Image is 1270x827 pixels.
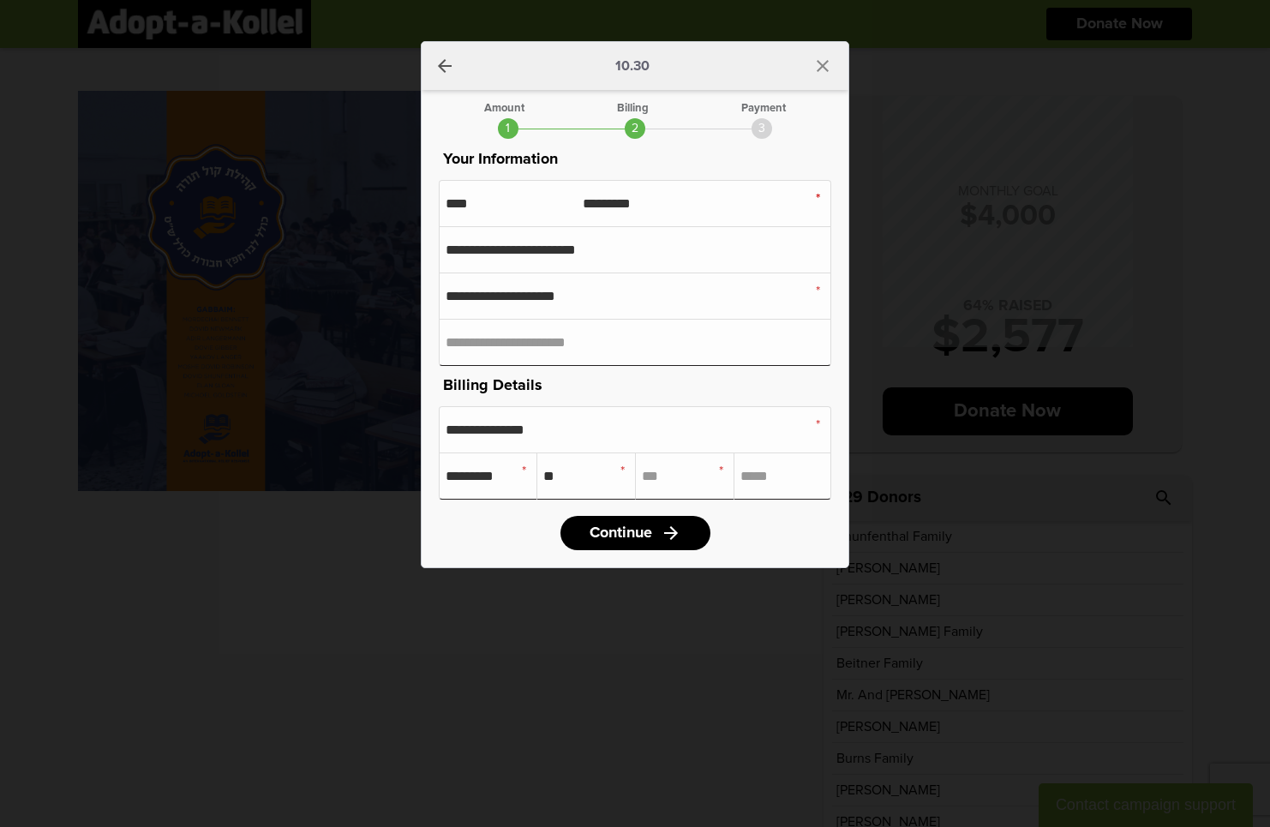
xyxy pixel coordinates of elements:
[434,56,455,76] a: arrow_back
[590,525,652,541] span: Continue
[661,523,681,543] i: arrow_forward
[752,118,772,139] div: 3
[498,118,518,139] div: 1
[741,103,786,114] div: Payment
[625,118,645,139] div: 2
[439,374,831,398] p: Billing Details
[812,56,833,76] i: close
[615,59,650,73] p: 10.30
[617,103,649,114] div: Billing
[484,103,524,114] div: Amount
[560,516,710,550] a: Continuearrow_forward
[439,147,831,171] p: Your Information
